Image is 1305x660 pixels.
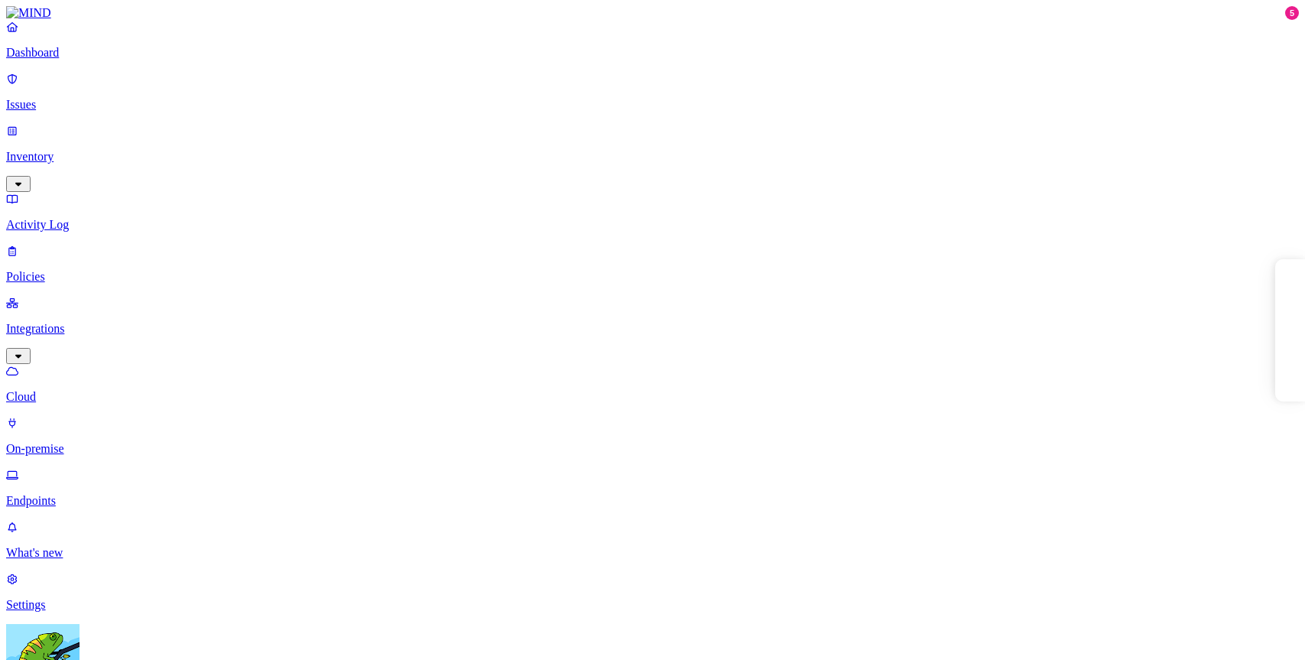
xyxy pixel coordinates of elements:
a: Policies [6,244,1299,284]
img: MIND [6,6,51,20]
a: On-premise [6,416,1299,456]
a: Inventory [6,124,1299,190]
p: Policies [6,270,1299,284]
a: Dashboard [6,20,1299,60]
div: 5 [1285,6,1299,20]
a: Settings [6,572,1299,612]
a: What's new [6,520,1299,560]
p: On-premise [6,442,1299,456]
a: MIND [6,6,1299,20]
a: Issues [6,72,1299,112]
p: What's new [6,546,1299,560]
p: Inventory [6,150,1299,164]
p: Integrations [6,322,1299,336]
p: Settings [6,598,1299,612]
p: Dashboard [6,46,1299,60]
a: Activity Log [6,192,1299,232]
a: Cloud [6,364,1299,404]
a: Integrations [6,296,1299,362]
a: Endpoints [6,468,1299,508]
p: Endpoints [6,494,1299,508]
p: Activity Log [6,218,1299,232]
p: Issues [6,98,1299,112]
p: Cloud [6,390,1299,404]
